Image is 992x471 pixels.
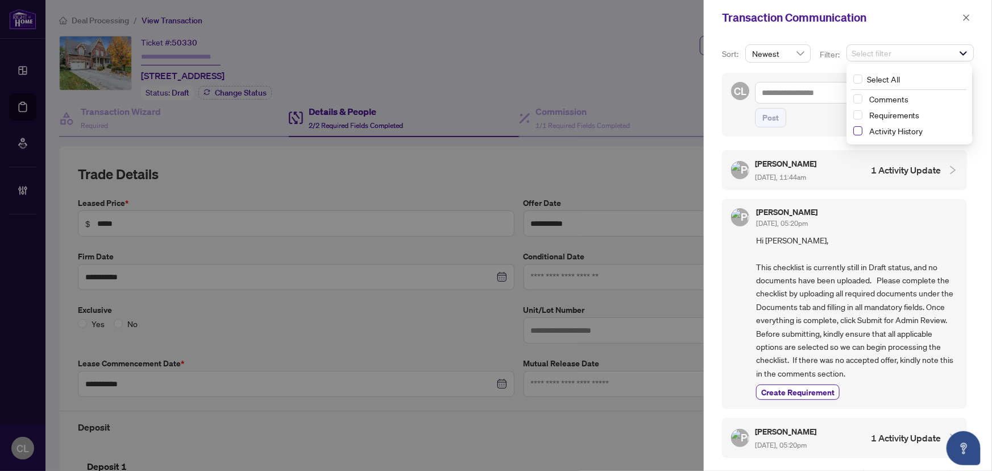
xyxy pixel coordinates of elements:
[722,9,959,26] div: Transaction Communication
[948,433,958,443] span: collapsed
[722,150,967,190] div: Profile Icon[PERSON_NAME] [DATE], 11:44am1 Activity Update
[865,108,966,122] span: Requirements
[732,209,749,226] img: Profile Icon
[948,165,958,175] span: collapsed
[871,163,941,177] h4: 1 Activity Update
[865,92,966,106] span: Comments
[862,73,904,85] span: Select All
[962,14,970,22] span: close
[755,441,807,449] span: [DATE], 05:20pm
[869,94,908,104] span: Comments
[755,173,806,181] span: [DATE], 11:44am
[869,126,923,136] span: Activity History
[865,124,966,138] span: Activity History
[756,208,817,216] h5: [PERSON_NAME]
[756,234,958,380] span: Hi [PERSON_NAME], This checklist is currently still in Draft status, and no documents have been u...
[756,385,840,400] button: Create Requirement
[755,157,818,170] h5: [PERSON_NAME]
[853,110,862,119] span: Select Requirements
[752,45,804,62] span: Newest
[755,108,786,127] button: Post
[761,386,835,398] span: Create Requirement
[722,48,741,60] p: Sort:
[820,48,841,61] p: Filter:
[869,110,920,120] span: Requirements
[853,126,862,135] span: Select Activity History
[871,431,941,445] h4: 1 Activity Update
[755,425,818,438] h5: [PERSON_NAME]
[947,431,981,465] button: Open asap
[732,429,749,447] img: Profile Icon
[853,94,862,104] span: Select Comments
[732,162,749,179] img: Profile Icon
[722,418,967,458] div: Profile Icon[PERSON_NAME] [DATE], 05:20pm1 Activity Update
[756,219,808,228] span: [DATE], 05:20pm
[734,83,746,99] span: CL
